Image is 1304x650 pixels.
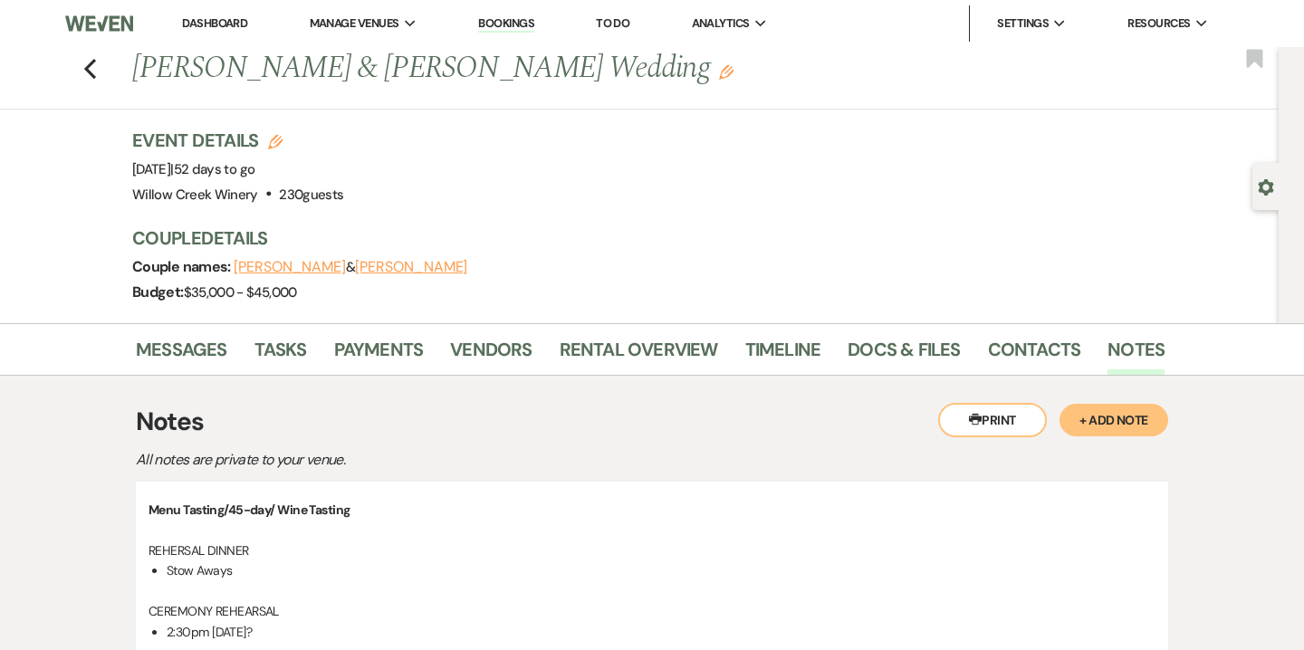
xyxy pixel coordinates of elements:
[988,335,1081,375] a: Contacts
[174,160,255,178] span: 52 days to go
[1107,335,1165,375] a: Notes
[848,335,960,375] a: Docs & Files
[149,540,1155,560] p: REHERSAL DINNER
[1127,14,1190,33] span: Resources
[310,14,399,33] span: Manage Venues
[132,128,343,153] h3: Event Details
[132,257,234,276] span: Couple names:
[149,502,350,518] strong: Menu Tasting/45-day/ Wine Tasting
[334,335,424,375] a: Payments
[596,15,629,31] a: To Do
[692,14,750,33] span: Analytics
[132,186,258,204] span: Willow Creek Winery
[745,335,821,375] a: Timeline
[167,622,1155,642] li: 2:30pm [DATE]?
[1258,177,1274,195] button: Open lead details
[450,335,532,375] a: Vendors
[65,5,133,43] img: Weven Logo
[719,63,733,80] button: Edit
[234,260,346,274] button: [PERSON_NAME]
[234,258,467,276] span: &
[132,225,1146,251] h3: Couple Details
[184,283,297,301] span: $35,000 - $45,000
[938,403,1047,437] button: Print
[136,335,227,375] a: Messages
[170,160,254,178] span: |
[136,448,770,472] p: All notes are private to your venue.
[182,15,247,31] a: Dashboard
[478,15,534,33] a: Bookings
[355,260,467,274] button: [PERSON_NAME]
[254,335,307,375] a: Tasks
[560,335,718,375] a: Rental Overview
[132,160,254,178] span: [DATE]
[136,403,1168,441] h3: Notes
[1059,404,1168,436] button: + Add Note
[279,186,343,204] span: 230 guests
[132,47,944,91] h1: [PERSON_NAME] & [PERSON_NAME] Wedding
[132,282,184,301] span: Budget:
[997,14,1049,33] span: Settings
[149,601,1155,621] p: CEREMONY REHEARSAL
[167,560,1155,580] li: Stow Aways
